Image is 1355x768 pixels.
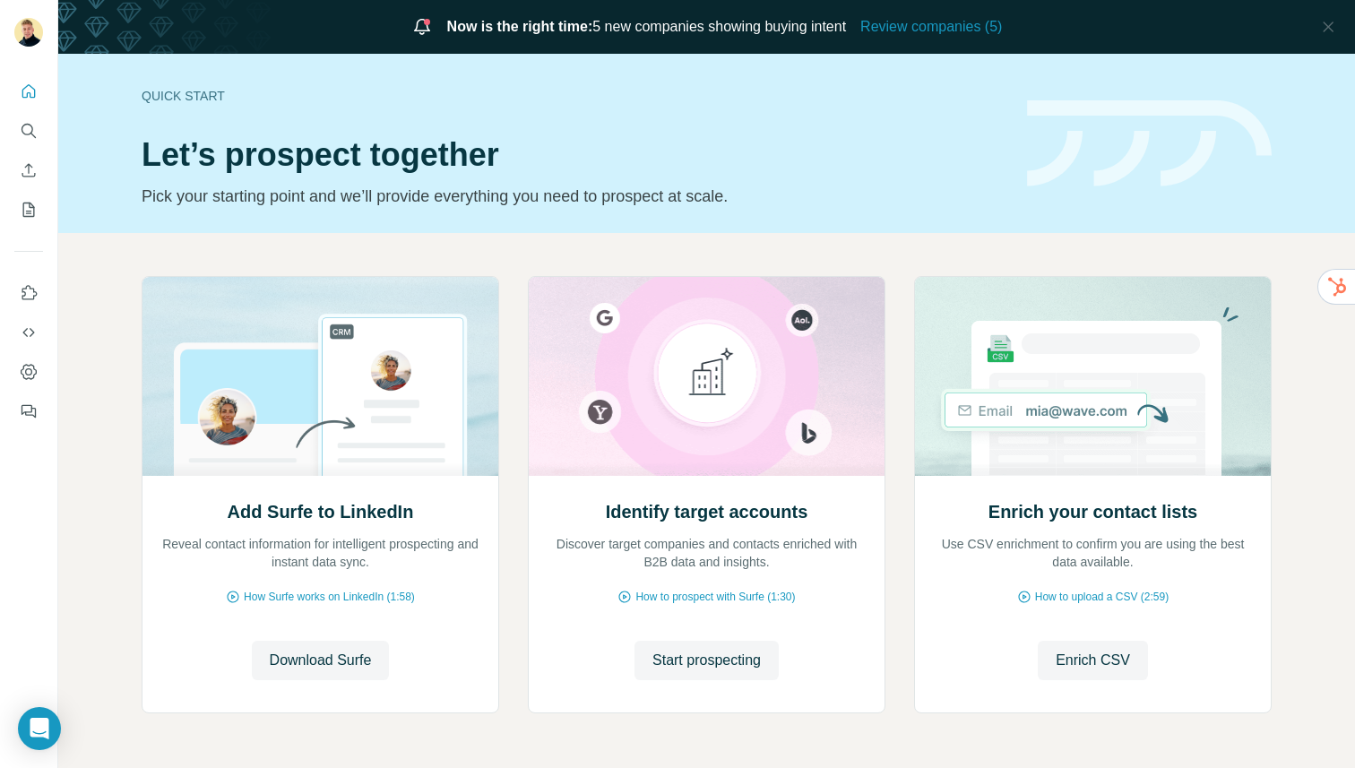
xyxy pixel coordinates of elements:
[244,589,415,605] span: How Surfe works on LinkedIn (1:58)
[1035,589,1169,605] span: How to upload a CSV (2:59)
[14,316,43,349] button: Use Surfe API
[160,535,480,571] p: Reveal contact information for intelligent prospecting and instant data sync.
[14,395,43,427] button: Feedback
[270,650,372,671] span: Download Surfe
[634,641,779,680] button: Start prospecting
[1056,650,1130,671] span: Enrich CSV
[933,535,1253,571] p: Use CSV enrichment to confirm you are using the best data available.
[547,535,867,571] p: Discover target companies and contacts enriched with B2B data and insights.
[988,499,1197,524] h2: Enrich your contact lists
[14,277,43,309] button: Use Surfe on LinkedIn
[18,707,61,750] div: Open Intercom Messenger
[14,356,43,388] button: Dashboard
[142,137,1005,173] h1: Let’s prospect together
[528,277,885,476] img: Identify target accounts
[860,16,1002,38] button: Review companies (5)
[14,115,43,147] button: Search
[447,16,847,38] span: 5 new companies showing buying intent
[652,650,761,671] span: Start prospecting
[606,499,808,524] h2: Identify target accounts
[14,154,43,186] button: Enrich CSV
[447,19,593,34] span: Now is the right time:
[1038,641,1148,680] button: Enrich CSV
[14,75,43,108] button: Quick start
[1027,100,1272,187] img: banner
[228,499,414,524] h2: Add Surfe to LinkedIn
[635,589,795,605] span: How to prospect with Surfe (1:30)
[142,87,1005,105] div: Quick start
[252,641,390,680] button: Download Surfe
[142,184,1005,209] p: Pick your starting point and we’ll provide everything you need to prospect at scale.
[142,277,499,476] img: Add Surfe to LinkedIn
[914,277,1272,476] img: Enrich your contact lists
[14,194,43,226] button: My lists
[14,18,43,47] img: Avatar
